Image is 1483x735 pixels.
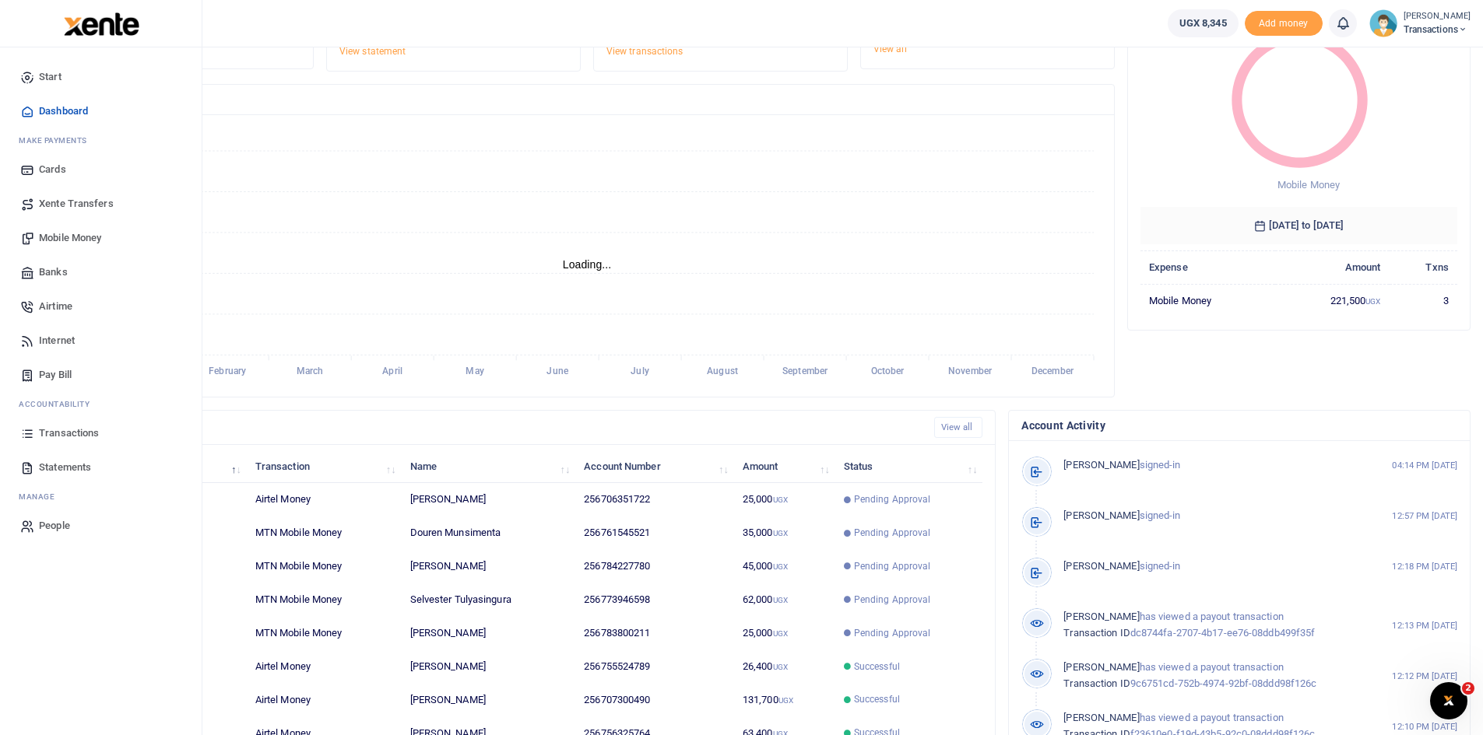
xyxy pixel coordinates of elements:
[39,299,72,314] span: Airtime
[1392,509,1457,523] small: 12:57 PM [DATE]
[773,495,788,504] small: UGX
[401,550,575,583] td: [PERSON_NAME]
[1063,611,1139,622] span: [PERSON_NAME]
[1161,9,1245,37] li: Wallet ballance
[12,416,189,450] a: Transactions
[30,398,90,410] span: countability
[12,392,189,416] li: Ac
[854,492,931,506] span: Pending Approval
[734,516,835,550] td: 35,000
[12,509,189,543] a: People
[1392,459,1457,472] small: 04:14 PM [DATE]
[854,692,900,706] span: Successful
[575,550,734,583] td: 256784227780
[854,593,931,607] span: Pending Approval
[734,650,835,684] td: 26,400
[12,128,189,152] li: M
[39,162,66,177] span: Cards
[247,450,402,483] th: Transaction: activate to sort column ascending
[382,366,402,377] tspan: April
[401,683,575,716] td: [PERSON_NAME]
[247,483,402,516] td: Airtel Money
[734,683,835,716] td: 131,700
[1063,459,1139,471] span: [PERSON_NAME]
[1031,366,1074,377] tspan: December
[734,617,835,650] td: 25,000
[631,366,648,377] tspan: July
[1392,720,1457,733] small: 12:10 PM [DATE]
[12,60,189,94] a: Start
[1021,417,1457,434] h4: Account Activity
[575,516,734,550] td: 256761545521
[12,358,189,392] a: Pay Bill
[466,366,483,377] tspan: May
[1179,16,1227,31] span: UGX 8,345
[12,94,189,128] a: Dashboard
[72,91,1102,108] h4: Transactions Overview
[1392,560,1457,573] small: 12:18 PM [DATE]
[1063,627,1130,639] span: Transaction ID
[854,526,931,540] span: Pending Approval
[247,683,402,716] td: Airtel Money
[773,562,788,571] small: UGX
[401,583,575,617] td: Selvester Tulyasingura
[247,550,402,583] td: MTN Mobile Money
[1245,16,1323,28] a: Add money
[12,485,189,509] li: M
[209,366,246,377] tspan: February
[1369,9,1397,37] img: profile-user
[1404,10,1471,23] small: [PERSON_NAME]
[575,583,734,617] td: 256773946598
[39,367,72,383] span: Pay Bill
[12,450,189,485] a: Statements
[1275,284,1390,317] td: 221,500
[247,617,402,650] td: MTN Mobile Money
[247,650,402,684] td: Airtel Money
[773,663,788,671] small: UGX
[401,483,575,516] td: [PERSON_NAME]
[401,450,575,483] th: Name: activate to sort column ascending
[563,258,612,271] text: Loading...
[12,324,189,358] a: Internet
[778,696,793,705] small: UGX
[64,12,139,36] img: logo-large
[1063,609,1358,642] p: has viewed a payout transaction dc8744fa-2707-4b17-ee76-08ddb499f35f
[854,660,900,674] span: Successful
[1462,682,1474,695] span: 2
[948,366,993,377] tspan: November
[1063,661,1139,673] span: [PERSON_NAME]
[247,583,402,617] td: MTN Mobile Money
[575,450,734,483] th: Account Number: activate to sort column ascending
[707,366,738,377] tspan: August
[1063,712,1139,723] span: [PERSON_NAME]
[871,366,905,377] tspan: October
[39,425,99,441] span: Transactions
[12,221,189,255] a: Mobile Money
[1392,670,1457,683] small: 12:12 PM [DATE]
[12,289,189,324] a: Airtime
[39,264,68,280] span: Banks
[39,230,101,246] span: Mobile Money
[734,550,835,583] td: 45,000
[575,683,734,716] td: 256707300490
[1390,284,1457,317] td: 3
[401,516,575,550] td: Douren Munsimenta
[1063,660,1358,692] p: has viewed a payout transaction 9c6751cd-752b-4974-92bf-08ddd98f126c
[39,518,70,534] span: People
[12,187,189,221] a: Xente Transfers
[773,596,788,604] small: UGX
[39,460,91,475] span: Statements
[247,516,402,550] td: MTN Mobile Money
[773,629,788,638] small: UGX
[1168,9,1239,37] a: UGX 8,345
[1063,508,1358,524] p: signed-in
[12,152,189,187] a: Cards
[1275,250,1390,284] th: Amount
[575,650,734,684] td: 256755524789
[1404,23,1471,37] span: Transactions
[1365,297,1380,306] small: UGX
[39,333,75,348] span: Internet
[934,417,983,438] a: View all
[39,103,88,119] span: Dashboard
[1245,11,1323,37] li: Toup your wallet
